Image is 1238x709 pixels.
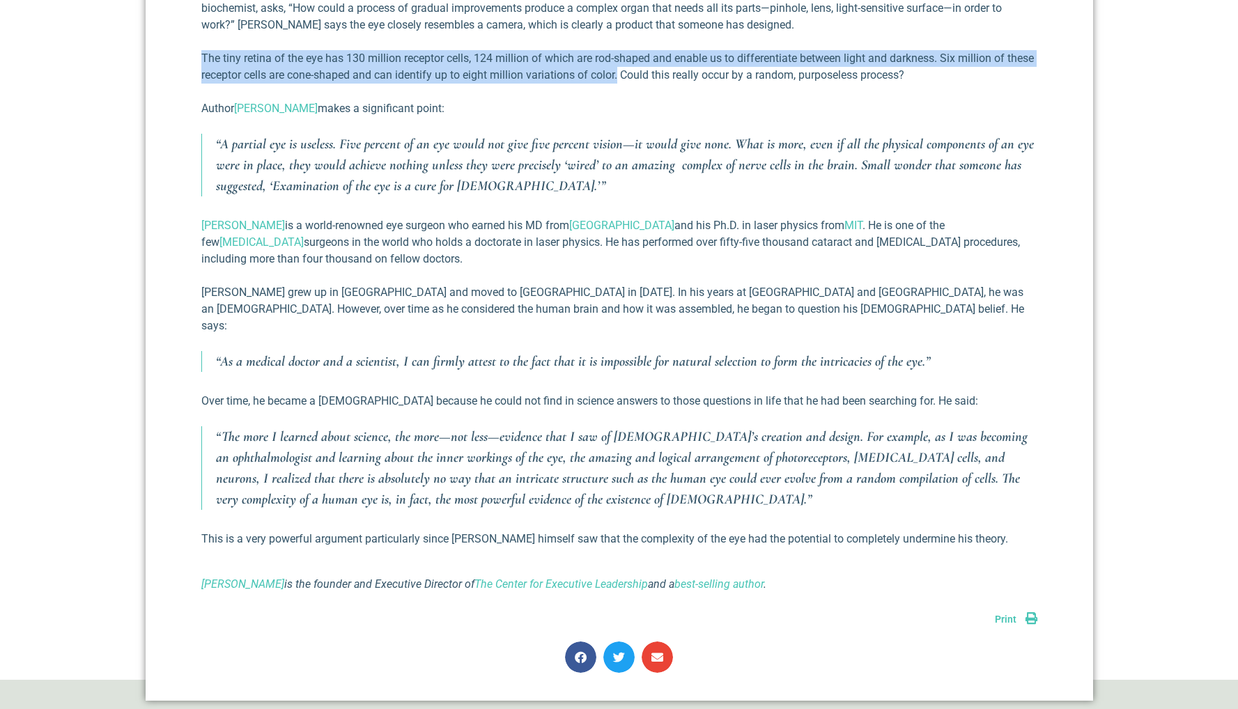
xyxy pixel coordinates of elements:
[674,577,764,591] a: best-selling author
[201,577,284,591] a: [PERSON_NAME]
[201,393,1037,410] p: Over time, he became a [DEMOGRAPHIC_DATA] because he could not find in science answers to those q...
[216,351,1037,372] p: “As a medical doctor and a scientist, I can firmly attest to the fact that it is impossible for n...
[201,100,1037,117] p: Author makes a significant point:
[201,219,285,232] a: [PERSON_NAME]
[995,614,1037,625] a: Print
[995,614,1016,625] span: Print
[565,641,596,673] div: Share on facebook
[569,219,674,232] a: [GEOGRAPHIC_DATA]
[201,284,1037,334] p: [PERSON_NAME] grew up in [GEOGRAPHIC_DATA] and moved to [GEOGRAPHIC_DATA] in [DATE]. In his years...
[216,426,1037,510] p: “The more I learned about science, the more—not less—evidence that I saw of [DEMOGRAPHIC_DATA]’s ...
[603,641,635,673] div: Share on twitter
[216,134,1037,196] p: “A partial eye is useless. Five percent of an eye would not give five percent vision—it would giv...
[474,577,648,591] a: The Center for Executive Leadership
[201,217,1037,267] p: is a world-renowned eye surgeon who earned his MD from and his Ph.D. in laser physics from . He i...
[234,102,318,115] a: [PERSON_NAME]
[201,577,766,591] em: is the founder and Executive Director of and a .
[219,235,304,249] a: [MEDICAL_DATA]
[201,531,1037,547] p: This is a very powerful argument particularly since [PERSON_NAME] himself saw that the complexity...
[201,50,1037,84] p: The tiny retina of the eye has 130 million receptor cells, 124 million of which are rod-shaped an...
[642,641,673,673] div: Share on email
[844,219,862,232] a: MIT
